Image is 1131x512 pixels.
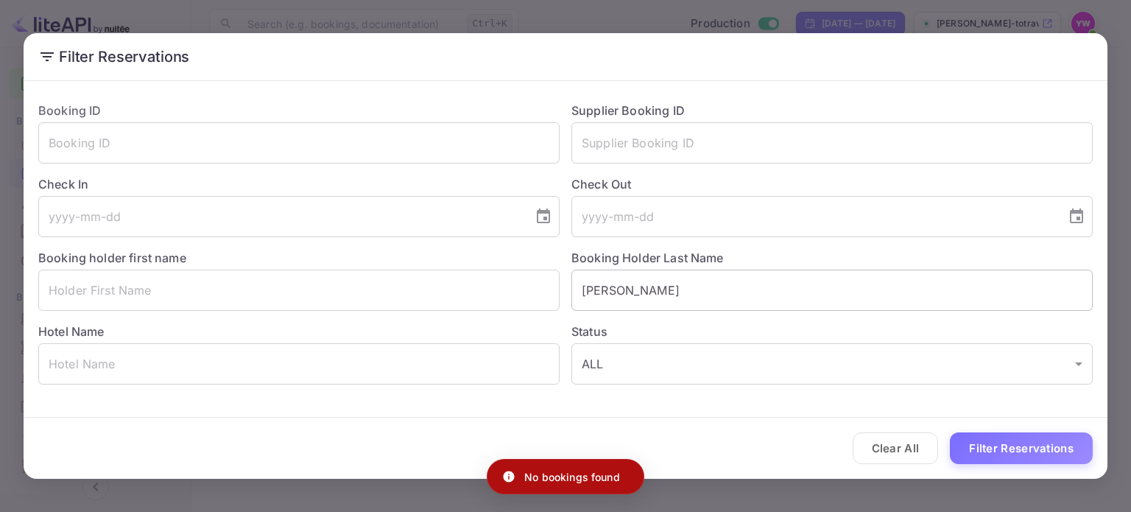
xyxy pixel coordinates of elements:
div: ALL [571,343,1093,385]
input: yyyy-mm-dd [38,196,523,237]
button: Filter Reservations [950,432,1093,464]
input: Booking ID [38,122,560,164]
button: Clear All [853,432,939,464]
input: Holder Last Name [571,270,1093,311]
label: Booking ID [38,103,102,118]
button: Choose date [529,202,558,231]
label: Status [571,323,1093,340]
input: Holder First Name [38,270,560,311]
label: Booking Holder Last Name [571,250,724,265]
label: Booking holder first name [38,250,186,265]
h2: Filter Reservations [24,33,1107,80]
label: Check Out [571,175,1093,193]
label: Check In [38,175,560,193]
input: yyyy-mm-dd [571,196,1056,237]
input: Supplier Booking ID [571,122,1093,164]
input: Hotel Name [38,343,560,385]
p: No bookings found [524,469,620,485]
label: Hotel Name [38,324,105,339]
button: Choose date [1062,202,1091,231]
label: Supplier Booking ID [571,103,685,118]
